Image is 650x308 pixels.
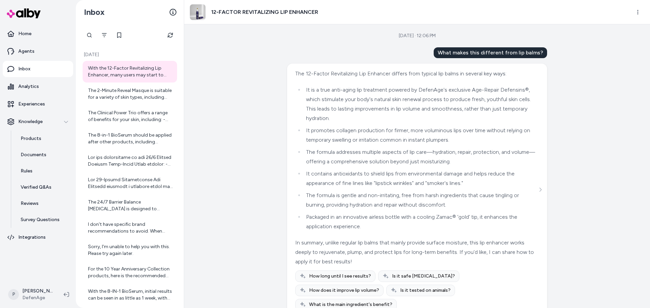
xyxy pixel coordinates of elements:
[14,147,73,163] a: Documents
[3,43,73,60] a: Agents
[164,28,177,42] button: Refresh
[22,288,53,294] p: [PERSON_NAME]
[18,234,46,241] p: Integrations
[3,26,73,42] a: Home
[3,78,73,95] a: Analytics
[88,221,173,235] div: I don't have specific brand recommendations to avoid. When choosing lip care products to compleme...
[14,163,73,179] a: Rules
[3,229,73,245] a: Integrations
[88,65,173,78] div: With the 12-Factor Revitalizing Lip Enhancer, many users may start to notice initial improvements...
[3,61,73,77] a: Inbox
[295,69,537,78] div: The 12-Factor Revitalizing Lip Enhancer differs from typical lip balms in several key ways:
[83,128,177,149] a: The 8-in-1 BioSerum should be applied after other products, including [MEDICAL_DATA]. The general...
[83,51,177,58] p: [DATE]
[536,186,544,194] button: See more
[434,47,547,58] div: What makes this different from lip balms?
[22,294,53,301] span: DefenAge
[88,243,173,257] div: Sorry, I'm unable to help you with this. Please try again later.
[3,114,73,130] button: Knowledge
[309,273,371,280] span: How long until I see results?
[306,85,537,123] div: It is a true anti-aging lip treatment powered by DefenAge's exclusive Age-Repair Defensins®, whic...
[83,217,177,239] a: I don't have specific brand recommendations to avoid. When choosing lip care products to compleme...
[18,48,35,55] p: Agents
[84,7,105,17] h2: Inbox
[18,83,39,90] p: Analytics
[211,8,318,16] h3: 12-FACTOR REVITALIZING LIP ENHANCER
[4,284,58,305] button: P[PERSON_NAME]DefenAge
[309,301,392,308] span: What is the main ingredient's benefit?
[18,118,43,125] p: Knowledge
[83,195,177,216] a: The 24/7 Barrier Balance [MEDICAL_DATA] is designed to intensely hydrate and strengthen the skin'...
[14,195,73,212] a: Reviews
[18,101,45,108] p: Experiences
[14,212,73,228] a: Survey Questions
[88,132,173,145] div: The 8-in-1 BioSerum should be applied after other products, including [MEDICAL_DATA]. The general...
[21,151,46,158] p: Documents
[14,131,73,147] a: Products
[88,288,173,302] div: With the 8-IN-1 BioSerum, initial results can be seen in as little as 1 week, with the full range...
[14,179,73,195] a: Verified Q&As
[83,239,177,261] a: Sorry, I'm unable to help you with this. Please try again later.
[18,30,31,37] p: Home
[306,126,537,145] div: It promotes collagen production for firmer, more voluminous lips over time without relying on tem...
[306,212,537,231] div: Packaged in an innovative airless bottle with a cooling Zamac® ‘gold’ tip, it enhances the applic...
[309,287,379,294] span: How does it improve lip volume?
[21,135,41,142] p: Products
[306,191,537,210] div: The formula is gentle and non-irritating, free from harsh ingredients that cause tingling or burn...
[83,262,177,283] a: For the 10 Year Anniversary Collection products, here is the recommended frequency of use: - 1-St...
[83,83,177,105] a: The 2-Minute Reveal Masque is suitable for a variety of skin types, including oily, dry, and comb...
[400,287,451,294] span: Is it tested on animals?
[18,66,30,72] p: Inbox
[88,176,173,190] div: Lor 29-Ipsumd Sitametconse Adi Elitsedd eiusmodt i utlabore etdol ma aliquaenima minimven qui nos...
[88,266,173,279] div: For the 10 Year Anniversary Collection products, here is the recommended frequency of use: - 1-St...
[83,284,177,306] a: With the 8-IN-1 BioSerum, initial results can be seen in as little as 1 week, with the full range...
[88,154,173,168] div: Lor ips dolorsitame co adi 26/6 Elitsed Doeiusm Temp-Incid Utlab etdolor: - Mag-Aliqua Enimadmin®...
[88,199,173,212] div: The 24/7 Barrier Balance [MEDICAL_DATA] is designed to intensely hydrate and strengthen the skin'...
[21,168,32,174] p: Rules
[190,4,205,20] img: lip-serum-v3.jpg
[7,8,41,18] img: alby Logo
[21,184,51,191] p: Verified Q&As
[306,147,537,166] div: The formula addresses multiple aspects of lip care—hydration, repair, protection, and volume—offe...
[83,150,177,172] a: Lor ips dolorsitame co adi 26/6 Elitsed Doeiusm Temp-Incid Utlab etdolor: - Mag-Aliqua Enimadmin®...
[8,289,19,300] span: P
[392,273,455,280] span: Is it safe [MEDICAL_DATA]?
[21,216,60,223] p: Survey Questions
[88,87,173,101] div: The 2-Minute Reveal Masque is suitable for a variety of skin types, including oily, dry, and comb...
[306,169,537,188] div: It contains antioxidants to shield lips from environmental damage and helps reduce the appearance...
[83,61,177,82] a: With the 12-Factor Revitalizing Lip Enhancer, many users may start to notice initial improvements...
[97,28,111,42] button: Filter
[83,105,177,127] a: The Clinical Power Trio offers a range of benefits for your skin, including: - Correcting visible...
[295,238,537,266] div: In summary, unlike regular lip balms that mainly provide surface moisture, this lip enhancer work...
[3,96,73,112] a: Experiences
[399,32,436,39] div: [DATE] · 12:06 PM
[21,200,39,207] p: Reviews
[88,110,173,123] div: The Clinical Power Trio offers a range of benefits for your skin, including: - Correcting visible...
[83,172,177,194] a: Lor 29-Ipsumd Sitametconse Adi Elitsedd eiusmodt i utlabore etdol ma aliquaenima minimven qui nos...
